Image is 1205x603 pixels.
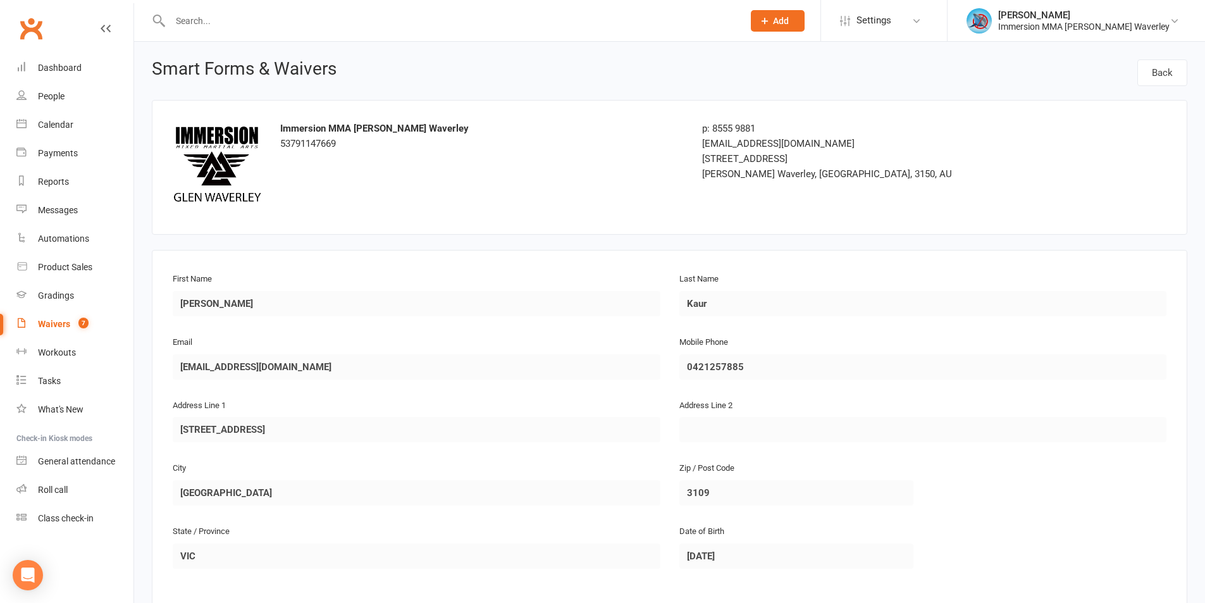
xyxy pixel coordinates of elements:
[38,148,78,158] div: Payments
[173,399,226,413] label: Address Line 1
[38,513,94,523] div: Class check-in
[702,136,1021,151] div: [EMAIL_ADDRESS][DOMAIN_NAME]
[38,205,78,215] div: Messages
[16,310,133,339] a: Waivers 7
[679,336,728,349] label: Mobile Phone
[173,525,230,538] label: State / Province
[152,59,337,82] h1: Smart Forms & Waivers
[38,456,115,466] div: General attendance
[16,111,133,139] a: Calendar
[166,12,734,30] input: Search...
[16,367,133,395] a: Tasks
[998,9,1170,21] div: [PERSON_NAME]
[679,525,724,538] label: Date of Birth
[173,462,186,475] label: City
[16,139,133,168] a: Payments
[16,225,133,253] a: Automations
[702,166,1021,182] div: [PERSON_NAME] Waverley, [GEOGRAPHIC_DATA], 3150, AU
[38,347,76,357] div: Workouts
[280,123,469,134] strong: Immersion MMA [PERSON_NAME] Waverley
[679,273,719,286] label: Last Name
[16,82,133,111] a: People
[15,13,47,44] a: Clubworx
[16,54,133,82] a: Dashboard
[38,376,61,386] div: Tasks
[38,319,70,329] div: Waivers
[16,504,133,533] a: Class kiosk mode
[679,462,734,475] label: Zip / Post Code
[38,290,74,301] div: Gradings
[16,447,133,476] a: General attendance kiosk mode
[38,63,82,73] div: Dashboard
[679,399,732,413] label: Address Line 2
[38,91,65,101] div: People
[16,168,133,196] a: Reports
[38,262,92,272] div: Product Sales
[702,121,1021,136] div: p: 8555 9881
[173,273,212,286] label: First Name
[702,151,1021,166] div: [STREET_ADDRESS]
[16,196,133,225] a: Messages
[38,177,69,187] div: Reports
[173,336,192,349] label: Email
[78,318,89,328] span: 7
[856,6,891,35] span: Settings
[773,16,789,26] span: Add
[173,121,261,209] img: 962c02d8-15d5-43f2-895f-49b208368835.png
[16,476,133,504] a: Roll call
[16,253,133,282] a: Product Sales
[998,21,1170,32] div: Immersion MMA [PERSON_NAME] Waverley
[967,8,992,34] img: thumb_image1698714326.png
[280,121,683,151] div: 53791147669
[38,485,68,495] div: Roll call
[38,120,73,130] div: Calendar
[16,339,133,367] a: Workouts
[1137,59,1187,86] a: Back
[751,10,805,32] button: Add
[38,404,83,414] div: What's New
[38,233,89,244] div: Automations
[16,282,133,310] a: Gradings
[16,395,133,424] a: What's New
[13,560,43,590] div: Open Intercom Messenger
